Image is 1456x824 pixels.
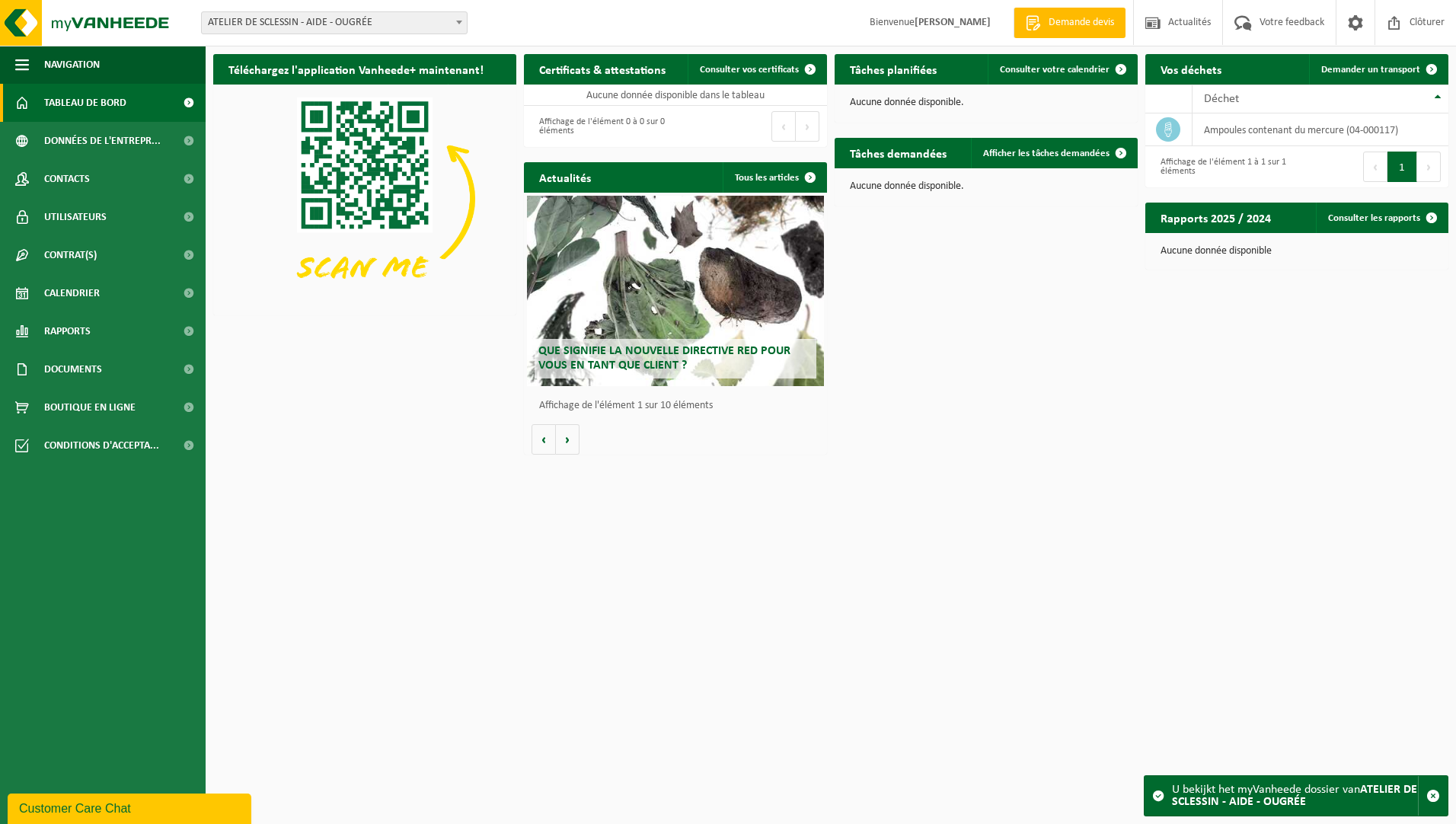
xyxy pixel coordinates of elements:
a: Afficher les tâches demandées [971,138,1136,168]
h2: Vos déchets [1145,54,1237,84]
a: Demande devis [1014,8,1126,38]
h2: Tâches demandées [835,138,962,168]
span: ATELIER DE SCLESSIN - AIDE - OUGRÉE [202,12,467,34]
h2: Rapports 2025 / 2024 [1145,203,1286,232]
a: Consulter votre calendrier [988,54,1136,85]
p: Aucune donnée disponible. [850,181,1122,192]
img: Download de VHEPlus App [213,85,516,312]
a: Consulter vos certificats [688,54,825,85]
span: Utilisateurs [44,198,107,236]
div: U bekijkt het myVanheede dossier van [1172,776,1418,816]
a: Consulter les rapports [1316,203,1447,233]
p: Affichage de l'élément 1 sur 10 éléments [539,401,819,411]
div: Affichage de l'élément 0 à 0 sur 0 éléments [532,110,668,143]
button: 1 [1387,152,1417,182]
span: Afficher les tâches demandées [983,149,1110,158]
button: Vorige [532,424,556,455]
span: Calendrier [44,274,100,312]
td: ampoules contenant du mercure (04-000117) [1193,113,1448,146]
p: Aucune donnée disponible. [850,97,1122,108]
span: Consulter votre calendrier [1000,65,1110,75]
button: Volgende [556,424,580,455]
span: Déchet [1204,93,1239,105]
button: Previous [771,111,796,142]
div: Affichage de l'élément 1 à 1 sur 1 éléments [1153,150,1289,184]
a: Que signifie la nouvelle directive RED pour vous en tant que client ? [527,196,824,386]
button: Next [1417,152,1441,182]
strong: [PERSON_NAME] [915,17,991,28]
td: Aucune donnée disponible dans le tableau [524,85,827,106]
span: Boutique en ligne [44,388,136,426]
h2: Actualités [524,162,606,192]
span: ATELIER DE SCLESSIN - AIDE - OUGRÉE [201,11,468,34]
span: Demander un transport [1321,65,1420,75]
span: Rapports [44,312,91,350]
span: Données de l'entrepr... [44,122,161,160]
p: Aucune donnée disponible [1161,246,1433,257]
h2: Tâches planifiées [835,54,952,84]
a: Tous les articles [723,162,825,193]
a: Demander un transport [1309,54,1447,85]
span: Contrat(s) [44,236,97,274]
span: Consulter vos certificats [700,65,799,75]
strong: ATELIER DE SCLESSIN - AIDE - OUGRÉE [1172,784,1417,808]
span: Documents [44,350,102,388]
h2: Téléchargez l'application Vanheede+ maintenant! [213,54,499,84]
span: Contacts [44,160,90,198]
span: Navigation [44,46,100,84]
button: Previous [1363,152,1387,182]
h2: Certificats & attestations [524,54,681,84]
span: Demande devis [1045,15,1118,30]
span: Que signifie la nouvelle directive RED pour vous en tant que client ? [538,345,790,372]
span: Tableau de bord [44,84,126,122]
iframe: chat widget [8,790,254,824]
button: Next [796,111,819,142]
span: Conditions d'accepta... [44,426,159,465]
